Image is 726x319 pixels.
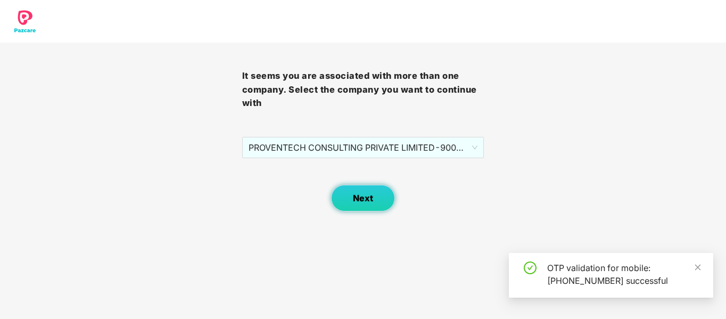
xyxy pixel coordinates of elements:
[524,261,537,274] span: check-circle
[249,137,478,158] span: PROVENTECH CONSULTING PRIVATE LIMITED - 900912 - ADMIN
[331,185,395,211] button: Next
[242,69,484,110] h3: It seems you are associated with more than one company. Select the company you want to continue with
[547,261,700,287] div: OTP validation for mobile: [PHONE_NUMBER] successful
[353,193,373,203] span: Next
[694,264,702,271] span: close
